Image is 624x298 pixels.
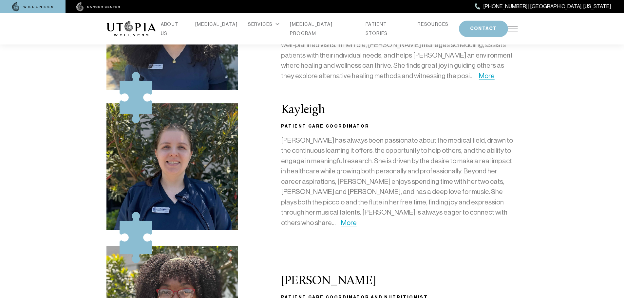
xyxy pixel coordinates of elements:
[290,20,355,38] a: [MEDICAL_DATA] PROGRAM
[281,122,518,130] h3: Patient Care Coordinator
[161,20,185,38] a: ABOUT US
[281,274,518,288] h2: [PERSON_NAME]
[76,2,120,11] img: cancer center
[281,103,518,117] h2: Kayleigh
[120,72,152,123] img: icon
[195,20,238,29] a: [MEDICAL_DATA]
[12,2,53,11] img: wellness
[120,212,152,263] img: icon
[479,72,495,80] a: More
[248,20,279,29] div: SERVICES
[459,21,508,37] button: CONTACT
[418,20,448,29] a: RESOURCES
[475,2,611,11] a: [PHONE_NUMBER] | [GEOGRAPHIC_DATA], [US_STATE]
[106,103,238,230] img: Kayleigh%20pic%20(1).jpg
[483,2,611,11] span: [PHONE_NUMBER] | [GEOGRAPHIC_DATA], [US_STATE]
[281,135,518,228] p: [PERSON_NAME] has always been passionate about the medical field, drawn to the continuous learnin...
[341,219,357,227] a: More
[106,21,156,37] img: logo
[366,20,407,38] a: PATIENT STORIES
[508,26,518,31] img: icon-hamburger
